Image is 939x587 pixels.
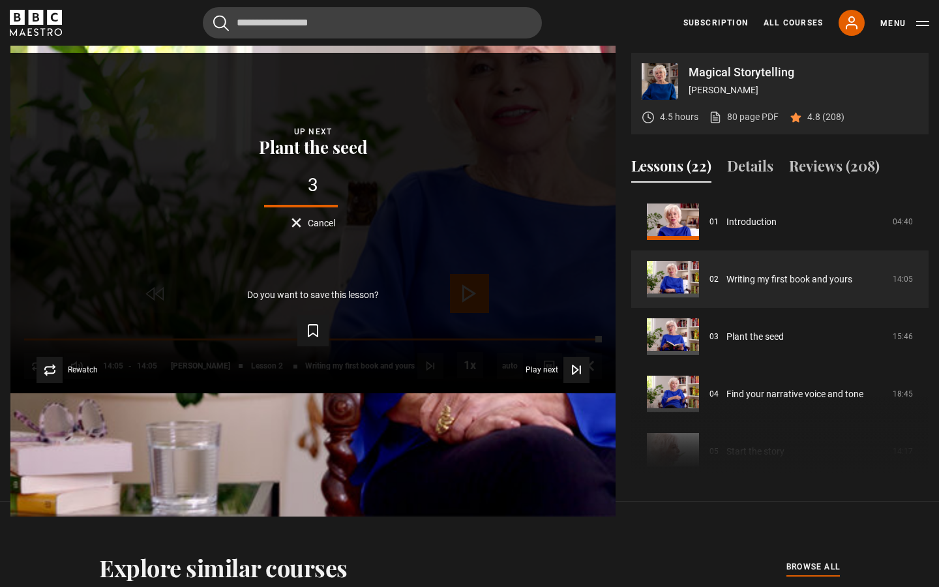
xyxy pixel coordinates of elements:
a: Plant the seed [726,330,784,344]
svg: BBC Maestro [10,10,62,36]
button: Play next [526,357,589,383]
span: Play next [526,366,558,374]
a: Find your narrative voice and tone [726,387,863,401]
span: Rewatch [68,366,98,374]
a: Subscription [683,17,748,29]
button: Details [727,155,773,183]
button: Rewatch [37,357,98,383]
button: Submit the search query [213,15,229,31]
input: Search [203,7,542,38]
span: Cancel [308,218,335,228]
button: Lessons (22) [631,155,711,183]
button: Reviews (208) [789,155,880,183]
video-js: Video Player [10,53,616,393]
a: 80 page PDF [709,110,779,124]
a: Introduction [726,215,777,229]
p: Magical Storytelling [689,67,918,78]
h2: Explore similar courses [99,554,348,581]
p: 4.5 hours [660,110,698,124]
a: Writing my first book and yours [726,273,852,286]
div: Up next [31,125,595,138]
p: Do you want to save this lesson? [247,290,379,299]
button: Cancel [291,218,335,228]
button: Plant the seed [255,138,372,157]
div: 3 [31,176,595,194]
a: All Courses [764,17,823,29]
span: browse all [786,560,840,573]
p: [PERSON_NAME] [689,83,918,97]
button: Toggle navigation [880,17,929,30]
p: 4.8 (208) [807,110,844,124]
a: browse all [786,560,840,575]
